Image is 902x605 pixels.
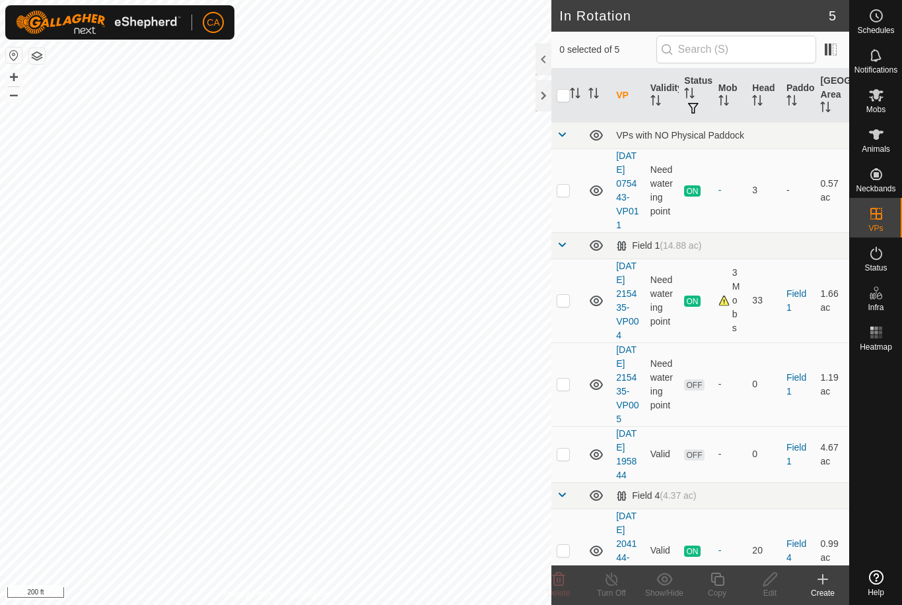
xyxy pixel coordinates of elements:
div: Show/Hide [638,587,691,599]
p-sorticon: Activate to sort [820,104,831,114]
span: Notifications [854,66,897,74]
div: Turn Off [585,587,638,599]
span: Neckbands [856,185,895,193]
td: 0 [747,342,781,426]
div: - [718,447,742,461]
div: - [718,183,742,197]
td: Need watering point [645,148,679,232]
td: 0.99 ac [815,509,849,592]
a: Privacy Policy [224,588,273,600]
a: Field 1 [786,372,806,397]
td: 1.19 ac [815,342,849,426]
span: Status [864,264,887,272]
td: 3 [747,148,781,232]
div: Copy [691,587,744,599]
span: ON [684,185,700,197]
button: Map Layers [29,48,45,64]
a: [DATE] 215435-VP005 [616,344,639,424]
span: (4.37 ac) [660,490,696,501]
span: CA [207,16,219,30]
a: [DATE] 215435-VP004 [616,261,639,340]
a: Contact Us [289,588,328,600]
span: Delete [547,589,571,598]
td: 4.67 ac [815,426,849,482]
a: [DATE] 075443-VP011 [616,150,639,230]
div: Create [796,587,849,599]
th: VP [611,69,645,123]
a: Field 1 [786,442,806,466]
td: 1.66 ac [815,259,849,342]
span: Animals [862,145,890,153]
div: Field 4 [616,490,696,501]
a: [DATE] 204144-VP014 [616,511,639,590]
td: 20 [747,509,781,592]
span: 0 selected of 5 [559,43,656,57]
div: - [718,377,742,391]
span: (14.88 ac) [660,240,701,251]
button: Reset Map [6,48,22,63]
td: 33 [747,259,781,342]
td: 0.57 ac [815,148,849,232]
img: Gallagher Logo [16,11,181,34]
a: Field 4 [786,538,806,563]
div: - [718,544,742,557]
p-sorticon: Activate to sort [650,97,661,108]
button: – [6,86,22,102]
span: OFF [684,449,704,461]
input: Search (S) [656,36,816,63]
div: VPs with NO Physical Paddock [616,130,844,141]
span: Help [868,589,884,596]
p-sorticon: Activate to sort [570,90,580,100]
span: ON [684,296,700,307]
th: [GEOGRAPHIC_DATA] Area [815,69,849,123]
span: Heatmap [860,343,892,351]
td: Valid [645,509,679,592]
td: 0 [747,426,781,482]
span: Mobs [866,106,885,113]
a: Help [850,565,902,602]
a: [DATE] 195844 [616,428,637,480]
span: Schedules [857,26,894,34]
span: OFF [684,379,704,391]
td: Need watering point [645,342,679,426]
th: Head [747,69,781,123]
a: Field 1 [786,288,806,313]
div: 3 Mobs [718,266,742,335]
span: 5 [829,6,836,26]
p-sorticon: Activate to sort [752,97,763,108]
span: Infra [868,303,884,311]
p-sorticon: Activate to sort [718,97,729,108]
th: Mob [713,69,747,123]
td: - [781,148,815,232]
div: Field 1 [616,240,701,251]
td: Need watering point [645,259,679,342]
th: Status [679,69,713,123]
th: Paddock [781,69,815,123]
th: Validity [645,69,679,123]
div: Edit [744,587,796,599]
p-sorticon: Activate to sort [588,90,599,100]
h2: In Rotation [559,8,829,24]
span: ON [684,546,700,557]
span: VPs [868,224,883,232]
td: Valid [645,426,679,482]
p-sorticon: Activate to sort [786,97,797,108]
p-sorticon: Activate to sort [684,90,695,100]
button: + [6,69,22,85]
